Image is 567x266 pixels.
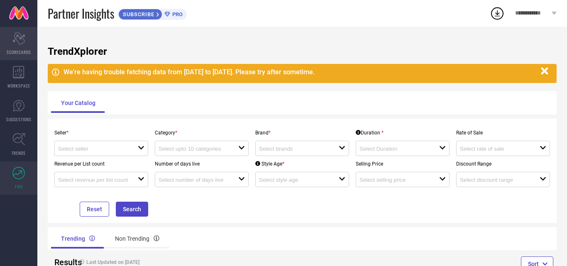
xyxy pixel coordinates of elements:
input: Select selling price [359,177,431,183]
span: TRENDS [12,150,26,156]
span: SUGGESTIONS [6,116,32,122]
h4: Last Updated on [DATE] [75,259,275,265]
span: FWD [15,183,23,190]
p: Seller [54,130,148,136]
div: Open download list [490,6,505,21]
input: Select upto 10 categories [159,146,230,152]
input: Select brands [259,146,331,152]
p: Discount Range [456,161,550,167]
a: SUBSCRIBEPRO [118,7,187,20]
input: Select discount range [460,177,532,183]
input: Select number of days live [159,177,230,183]
span: WORKSPACE [7,83,30,89]
p: Revenue per List count [54,161,148,167]
div: Style Age [255,161,284,167]
p: Number of days live [155,161,249,167]
span: PRO [170,11,183,17]
button: Search [116,202,148,217]
p: Rate of Sale [456,130,550,136]
div: Non Trending [105,229,169,249]
p: Selling Price [356,161,450,167]
input: Select style age [259,177,331,183]
div: Trending [51,229,105,249]
div: Your Catalog [51,93,105,113]
p: Brand [255,130,349,136]
button: Reset [80,202,109,217]
p: Category [155,130,249,136]
input: Select revenue per list count [58,177,130,183]
span: Partner Insights [48,5,114,22]
input: Select rate of sale [460,146,532,152]
div: We're having trouble fetching data from [DATE] to [DATE]. Please try after sometime. [64,68,537,76]
h1: TrendXplorer [48,46,557,57]
span: SUBSCRIBE [119,11,156,17]
input: Select Duration [359,146,431,152]
input: Select seller [58,146,130,152]
span: SCORECARDS [7,49,31,55]
div: Duration [356,130,384,136]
